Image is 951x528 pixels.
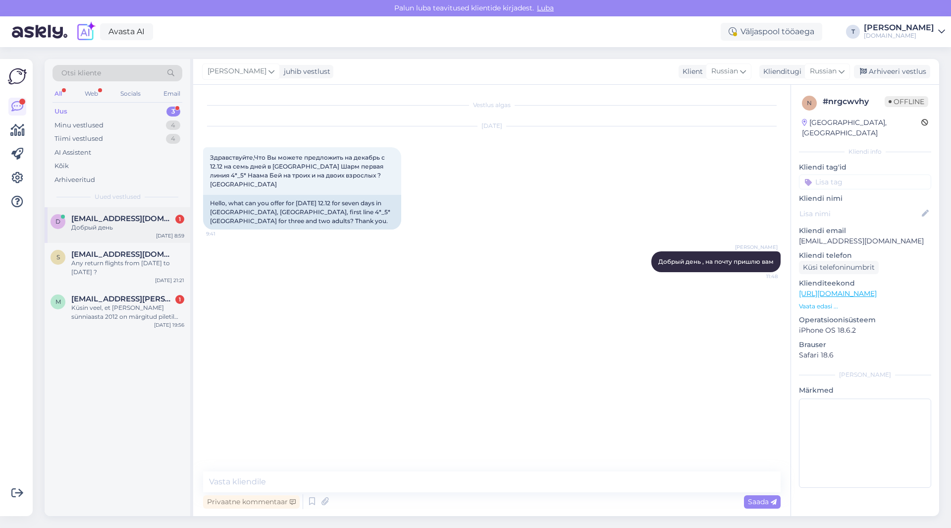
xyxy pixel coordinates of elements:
a: Avasta AI [100,23,153,40]
p: Brauser [799,340,931,350]
div: Kõik [54,161,69,171]
input: Lisa nimi [799,208,920,219]
div: Küsi telefoninumbrit [799,261,879,274]
div: 4 [166,134,180,144]
a: [URL][DOMAIN_NAME] [799,289,877,298]
p: Safari 18.6 [799,350,931,360]
span: Здравствуйте,Что Вы можете предложить на декабрь с 12.12 на семь дней в [GEOGRAPHIC_DATA] Шарм пе... [210,154,386,188]
div: All [53,87,64,100]
span: squidpanel@gmail.com [71,250,174,259]
div: Web [83,87,100,100]
img: Askly Logo [8,67,27,86]
div: [DATE] 19:56 [154,321,184,329]
div: Socials [118,87,143,100]
span: n [807,99,812,107]
div: Arhiveeri vestlus [854,65,930,78]
div: AI Assistent [54,148,91,158]
span: [PERSON_NAME] [208,66,266,77]
div: [DATE] 8:59 [156,232,184,239]
div: 3 [166,107,180,117]
input: Lisa tag [799,175,931,189]
p: Kliendi email [799,226,931,236]
span: Denistsik@mail.ru [71,214,174,223]
span: D [55,218,60,225]
div: [GEOGRAPHIC_DATA], [GEOGRAPHIC_DATA] [802,117,921,138]
div: [PERSON_NAME] [864,24,934,32]
span: s [56,253,60,261]
span: Uued vestlused [95,192,141,201]
div: Tiimi vestlused [54,134,103,144]
div: Privaatne kommentaar [203,495,300,509]
div: Email [161,87,182,100]
p: Klienditeekond [799,278,931,289]
span: 11:48 [740,273,778,280]
div: [DATE] [203,121,781,130]
div: [PERSON_NAME] [799,370,931,379]
div: [DOMAIN_NAME] [864,32,934,40]
div: Kliendi info [799,147,931,156]
p: Kliendi telefon [799,250,931,261]
span: Luba [534,3,557,12]
div: Any return flights from [DATE] to [DATE] ? [71,259,184,277]
p: Kliendi nimi [799,193,931,204]
p: Kliendi tag'id [799,162,931,173]
img: explore-ai [75,21,96,42]
div: # nrgcwvhy [823,96,885,108]
p: Operatsioonisüsteem [799,315,931,325]
p: iPhone OS 18.6.2 [799,325,931,336]
span: Russian [810,66,837,77]
span: [PERSON_NAME] [735,243,778,251]
div: juhib vestlust [280,66,330,77]
span: 9:41 [206,230,243,237]
div: Добрый день [71,223,184,232]
div: Klient [679,66,703,77]
div: Minu vestlused [54,120,104,130]
a: [PERSON_NAME][DOMAIN_NAME] [864,24,945,40]
div: T [846,25,860,39]
div: Arhiveeritud [54,175,95,185]
span: Добрый день , на почту пришлю вам [658,258,774,265]
div: 1 [175,215,184,224]
span: Marit.abel@mail.ee [71,294,174,303]
div: 4 [166,120,180,130]
div: Hello, what can you offer for [DATE] 12.12 for seven days in [GEOGRAPHIC_DATA], [GEOGRAPHIC_DATA]... [203,195,401,230]
div: [DATE] 21:21 [155,277,184,284]
span: M [55,298,61,305]
div: 1 [175,295,184,304]
p: Vaata edasi ... [799,302,931,311]
div: Väljaspool tööaega [721,23,822,41]
p: Märkmed [799,385,931,396]
div: Küsin veel, et [PERSON_NAME] sünniaasta 2012 on märgitud piletil CHD. Kas see on korrektne? [71,303,184,321]
span: Saada [748,497,777,506]
div: Uus [54,107,67,117]
p: [EMAIL_ADDRESS][DOMAIN_NAME] [799,236,931,246]
span: Offline [885,96,928,107]
span: Otsi kliente [61,68,101,78]
div: Klienditugi [759,66,801,77]
span: Russian [711,66,738,77]
div: Vestlus algas [203,101,781,110]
